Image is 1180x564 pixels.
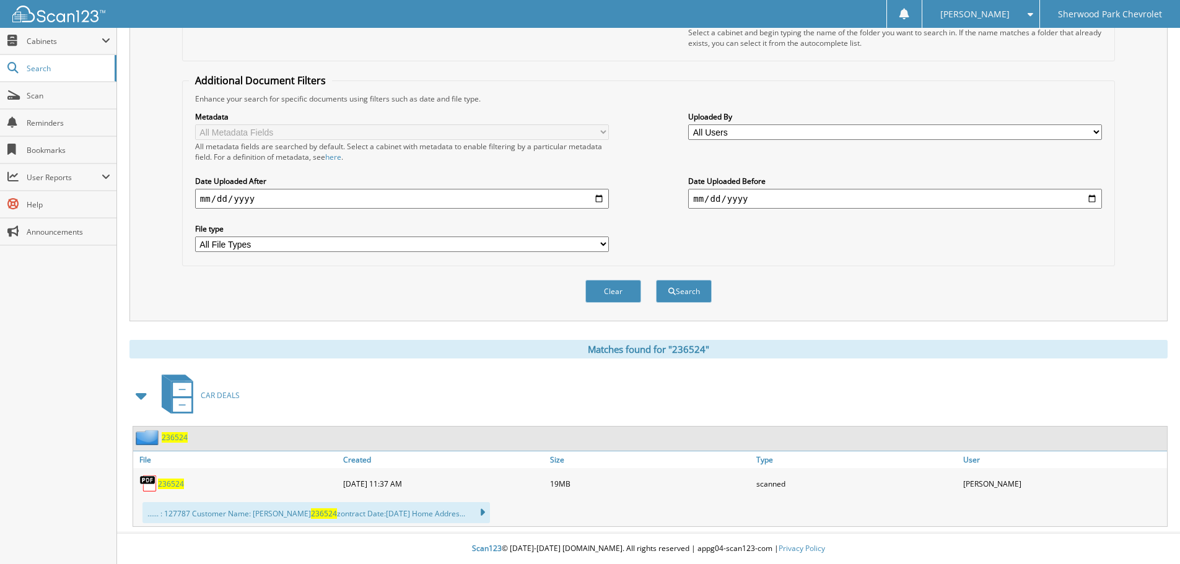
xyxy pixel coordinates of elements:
span: Sherwood Park Chevrolet [1058,11,1162,18]
img: folder2.png [136,430,162,445]
label: File type [195,223,609,234]
span: Help [27,199,110,210]
div: 19MB [547,471,754,496]
span: Scan [27,90,110,101]
span: [PERSON_NAME] [940,11,1010,18]
a: Privacy Policy [779,543,825,553]
div: ...... : 127787 Customer Name: [PERSON_NAME] zontract Date:[DATE] Home Addres... [142,502,490,523]
span: Cabinets [27,36,102,46]
span: Reminders [27,118,110,128]
iframe: Chat Widget [1118,505,1180,564]
a: Size [547,451,754,468]
a: Type [753,451,960,468]
a: User [960,451,1167,468]
label: Date Uploaded After [195,176,609,186]
label: Uploaded By [688,111,1102,122]
div: © [DATE]-[DATE] [DOMAIN_NAME]. All rights reserved | appg04-scan123-com | [117,534,1180,564]
span: Search [27,63,108,74]
div: Enhance your search for specific documents using filters such as date and file type. [189,93,1108,104]
input: end [688,189,1102,209]
span: Bookmarks [27,145,110,155]
a: Created [340,451,547,468]
input: start [195,189,609,209]
button: Clear [585,280,641,303]
span: User Reports [27,172,102,183]
span: CAR DEALS [201,390,240,401]
div: [PERSON_NAME] [960,471,1167,496]
label: Date Uploaded Before [688,176,1102,186]
a: CAR DEALS [154,371,240,420]
div: Select a cabinet and begin typing the name of the folder you want to search in. If the name match... [688,27,1102,48]
a: File [133,451,340,468]
a: 236524 [162,432,188,443]
span: Announcements [27,227,110,237]
button: Search [656,280,712,303]
div: Matches found for "236524" [129,340,1168,358]
legend: Additional Document Filters [189,74,332,87]
a: here [325,152,341,162]
div: [DATE] 11:37 AM [340,471,547,496]
label: Metadata [195,111,609,122]
span: Scan123 [472,543,502,553]
div: All metadata fields are searched by default. Select a cabinet with metadata to enable filtering b... [195,141,609,162]
a: 236524 [158,479,184,489]
img: scan123-logo-white.svg [12,6,105,22]
span: 236524 [311,508,337,519]
img: PDF.png [139,474,158,493]
div: scanned [753,471,960,496]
